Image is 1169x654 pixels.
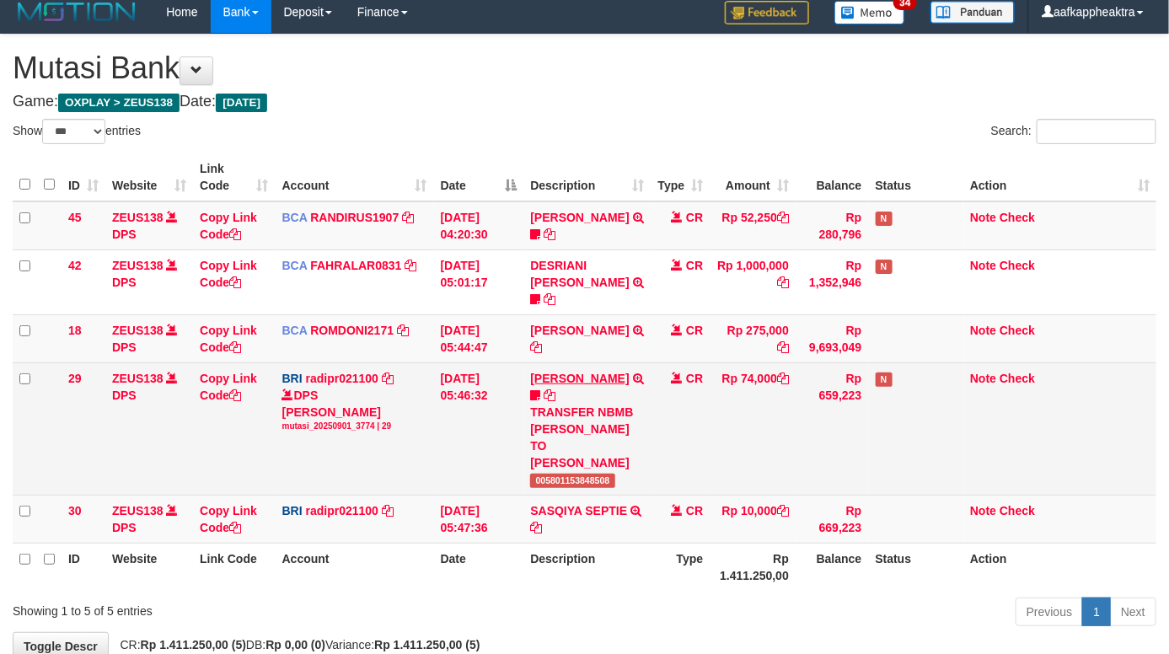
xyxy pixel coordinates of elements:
[1110,598,1156,626] a: Next
[710,495,796,543] td: Rp 10,000
[1000,372,1035,385] a: Check
[276,543,434,591] th: Account
[796,495,868,543] td: Rp 669,223
[530,211,629,224] a: [PERSON_NAME]
[382,372,394,385] a: Copy radipr021100 to clipboard
[434,314,524,362] td: [DATE] 05:44:47
[200,504,257,534] a: Copy Link Code
[374,638,480,651] strong: Rp 1.411.250,00 (5)
[686,324,703,337] span: CR
[216,94,267,112] span: [DATE]
[112,638,480,651] span: CR: DB: Variance:
[382,504,394,517] a: Copy radipr021100 to clipboard
[200,324,257,354] a: Copy Link Code
[434,543,524,591] th: Date
[710,543,796,591] th: Rp 1.411.250,00
[970,372,996,385] a: Note
[13,94,1156,110] h4: Game: Date:
[306,504,378,517] a: radipr021100
[869,543,964,591] th: Status
[397,324,409,337] a: Copy ROMDONI2171 to clipboard
[1037,119,1156,144] input: Search:
[112,324,164,337] a: ZEUS138
[523,543,651,591] th: Description
[282,372,303,385] span: BRI
[523,153,651,201] th: Description: activate to sort column ascending
[530,372,629,385] a: [PERSON_NAME]
[796,543,868,591] th: Balance
[1082,598,1111,626] a: 1
[402,211,414,224] a: Copy RANDIRUS1907 to clipboard
[963,153,1156,201] th: Action: activate to sort column ascending
[112,372,164,385] a: ZEUS138
[686,259,703,272] span: CR
[13,119,141,144] label: Show entries
[434,153,524,201] th: Date: activate to sort column descending
[710,314,796,362] td: Rp 275,000
[282,504,303,517] span: BRI
[796,153,868,201] th: Balance
[112,259,164,272] a: ZEUS138
[530,340,542,354] a: Copy MUHAMMAD IQB to clipboard
[105,201,193,250] td: DPS
[530,474,614,488] span: 005801153848508
[306,372,378,385] a: radipr021100
[1000,211,1035,224] a: Check
[276,153,434,201] th: Account: activate to sort column ascending
[1000,259,1035,272] a: Check
[777,504,789,517] a: Copy Rp 10,000 to clipboard
[876,212,893,226] span: Has Note
[105,362,193,495] td: DPS
[1016,598,1083,626] a: Previous
[796,314,868,362] td: Rp 9,693,049
[200,211,257,241] a: Copy Link Code
[105,543,193,591] th: Website
[282,211,308,224] span: BCA
[970,259,996,272] a: Note
[141,638,246,651] strong: Rp 1.411.250,00 (5)
[310,324,394,337] a: ROMDONI2171
[544,292,555,306] a: Copy DESRIANI NATALIS T to clipboard
[651,153,710,201] th: Type: activate to sort column ascending
[796,362,868,495] td: Rp 659,223
[970,324,996,337] a: Note
[796,249,868,314] td: Rp 1,352,946
[68,372,82,385] span: 29
[710,362,796,495] td: Rp 74,000
[434,249,524,314] td: [DATE] 05:01:17
[282,387,427,432] div: DPS [PERSON_NAME]
[930,1,1015,24] img: panduan.png
[796,201,868,250] td: Rp 280,796
[200,259,257,289] a: Copy Link Code
[193,153,275,201] th: Link Code: activate to sort column ascending
[68,504,82,517] span: 30
[876,373,893,387] span: Has Note
[710,153,796,201] th: Amount: activate to sort column ascending
[530,521,542,534] a: Copy SASQIYA SEPTIE to clipboard
[1000,504,1035,517] a: Check
[530,259,629,289] a: DESRIANI [PERSON_NAME]
[112,211,164,224] a: ZEUS138
[777,340,789,354] a: Copy Rp 275,000 to clipboard
[68,324,82,337] span: 18
[725,1,809,24] img: Feedback.jpg
[68,259,82,272] span: 42
[991,119,1156,144] label: Search:
[710,249,796,314] td: Rp 1,000,000
[777,372,789,385] a: Copy Rp 74,000 to clipboard
[651,543,710,591] th: Type
[405,259,416,272] a: Copy FAHRALAR0831 to clipboard
[105,153,193,201] th: Website: activate to sort column ascending
[686,211,703,224] span: CR
[105,314,193,362] td: DPS
[869,153,964,201] th: Status
[42,119,105,144] select: Showentries
[970,211,996,224] a: Note
[13,596,475,619] div: Showing 1 to 5 of 5 entries
[963,543,1156,591] th: Action
[58,94,180,112] span: OXPLAY > ZEUS138
[265,638,325,651] strong: Rp 0,00 (0)
[105,495,193,543] td: DPS
[834,1,905,24] img: Button%20Memo.svg
[13,51,1156,85] h1: Mutasi Bank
